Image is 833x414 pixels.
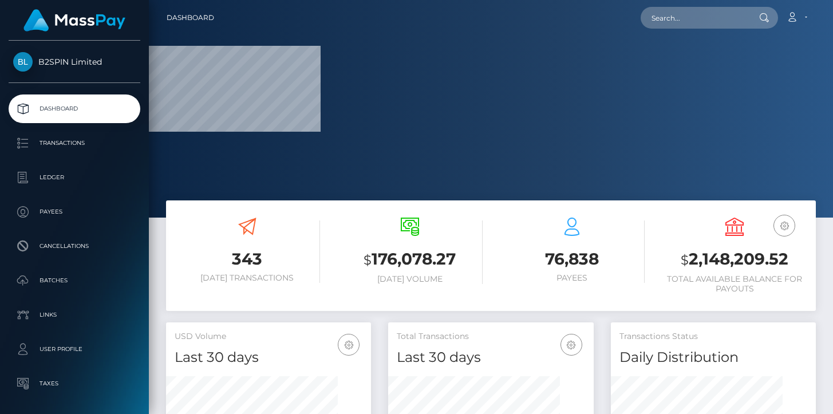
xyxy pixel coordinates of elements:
[9,57,140,67] span: B2SPIN Limited
[662,274,807,294] h6: Total Available Balance for Payouts
[619,348,807,368] h4: Daily Distribution
[364,252,372,268] small: $
[9,198,140,226] a: Payees
[9,94,140,123] a: Dashboard
[681,252,689,268] small: $
[175,348,362,368] h4: Last 30 days
[397,331,585,342] h5: Total Transactions
[9,129,140,157] a: Transactions
[9,266,140,295] a: Batches
[9,335,140,364] a: User Profile
[641,7,748,29] input: Search...
[175,331,362,342] h5: USD Volume
[9,232,140,261] a: Cancellations
[13,238,136,255] p: Cancellations
[13,203,136,220] p: Payees
[167,6,214,30] a: Dashboard
[337,248,483,271] h3: 176,078.27
[13,52,33,72] img: B2SPIN Limited
[9,301,140,329] a: Links
[9,369,140,398] a: Taxes
[500,248,645,270] h3: 76,838
[9,163,140,192] a: Ledger
[23,9,125,31] img: MassPay Logo
[175,273,320,283] h6: [DATE] Transactions
[13,341,136,358] p: User Profile
[13,100,136,117] p: Dashboard
[13,306,136,324] p: Links
[13,135,136,152] p: Transactions
[397,348,585,368] h4: Last 30 days
[175,248,320,270] h3: 343
[13,375,136,392] p: Taxes
[337,274,483,284] h6: [DATE] Volume
[662,248,807,271] h3: 2,148,209.52
[619,331,807,342] h5: Transactions Status
[13,169,136,186] p: Ledger
[500,273,645,283] h6: Payees
[13,272,136,289] p: Batches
